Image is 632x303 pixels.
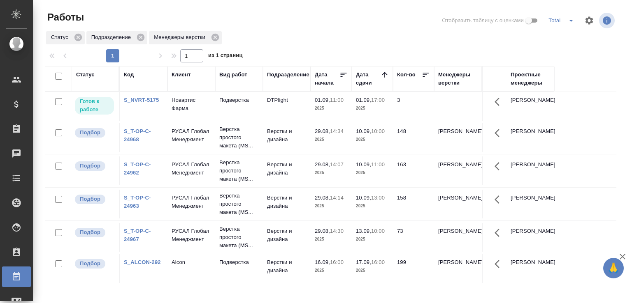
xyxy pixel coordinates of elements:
td: [PERSON_NAME] [507,190,554,218]
div: Можно подбирать исполнителей [74,227,115,238]
p: Верстка простого макета (MS... [219,158,259,183]
td: Верстки и дизайна [263,123,311,152]
p: 13.09, [356,228,371,234]
p: 10.09, [356,128,371,134]
span: Посмотреть информацию [599,13,616,28]
p: 2025 [356,266,389,275]
p: 14:30 [330,228,344,234]
p: Готов к работе [80,97,109,114]
p: Подбор [80,195,100,203]
td: [PERSON_NAME] [507,254,554,283]
p: Подбор [80,259,100,268]
p: 2025 [356,169,389,177]
p: 11:00 [371,161,385,168]
p: 13:00 [371,195,385,201]
p: 10.09, [356,195,371,201]
p: 2025 [315,266,348,275]
p: 2025 [356,104,389,112]
p: 14:07 [330,161,344,168]
p: 11:00 [330,97,344,103]
span: 🙏 [606,259,620,277]
p: Подверстка [219,96,259,104]
p: РУСАЛ Глобал Менеджмент [172,161,211,177]
div: Дата сдачи [356,71,381,87]
button: 🙏 [603,258,624,278]
p: РУСАЛ Глобал Менеджмент [172,194,211,210]
div: Исполнитель может приступить к работе [74,96,115,115]
p: 01.09, [356,97,371,103]
p: Подбор [80,228,100,236]
p: 10:00 [371,128,385,134]
div: Можно подбирать исполнителей [74,161,115,172]
div: Подразделение [267,71,309,79]
p: [PERSON_NAME] [438,127,478,135]
td: [PERSON_NAME] [507,156,554,185]
div: Код [124,71,134,79]
p: [PERSON_NAME] [438,227,478,235]
p: 01.09, [315,97,330,103]
div: Проектные менеджеры [511,71,550,87]
div: Клиент [172,71,191,79]
span: Настроить таблицу [579,11,599,30]
p: Новартис Фарма [172,96,211,112]
div: Можно подбирать исполнителей [74,258,115,269]
p: РУСАЛ Глобал Менеджмент [172,127,211,144]
p: Верстка простого макета (MS... [219,192,259,216]
p: 16:00 [371,259,385,265]
p: 14:34 [330,128,344,134]
button: Здесь прячутся важные кнопки [490,92,509,112]
p: 29.08, [315,195,330,201]
p: Подбор [80,162,100,170]
div: split button [546,14,579,27]
div: Вид работ [219,71,247,79]
td: [PERSON_NAME] [507,92,554,121]
td: 73 [393,223,434,252]
p: 2025 [315,169,348,177]
p: 2025 [315,202,348,210]
p: Подбор [80,129,100,137]
button: Здесь прячутся важные кнопки [490,254,509,274]
button: Здесь прячутся важные кнопки [490,123,509,143]
p: Подверстка [219,258,259,266]
div: Статус [46,31,85,44]
td: Верстки и дизайна [263,223,311,252]
td: 163 [393,156,434,185]
p: 17.09, [356,259,371,265]
a: S_T-OP-C-24967 [124,228,151,242]
p: 10.09, [356,161,371,168]
p: Alcon [172,258,211,266]
p: 2025 [315,135,348,144]
td: 158 [393,190,434,218]
p: 2025 [356,202,389,210]
p: 14:14 [330,195,344,201]
td: Верстки и дизайна [263,254,311,283]
td: Верстки и дизайна [263,156,311,185]
div: Менеджеры верстки [149,31,222,44]
p: 2025 [356,235,389,243]
p: Верстка простого макета (MS... [219,225,259,250]
p: 2025 [356,135,389,144]
span: из 1 страниц [208,50,243,62]
div: Статус [76,71,95,79]
button: Здесь прячутся важные кнопки [490,223,509,243]
button: Здесь прячутся важные кнопки [490,156,509,176]
div: Подразделение [86,31,147,44]
td: [PERSON_NAME] [507,123,554,152]
div: Можно подбирать исполнителей [74,127,115,138]
p: [PERSON_NAME] [438,258,478,266]
td: 3 [393,92,434,121]
div: Дата начала [315,71,339,87]
a: S_T-OP-C-24968 [124,128,151,142]
a: S_T-OP-C-24962 [124,161,151,176]
p: 2025 [315,104,348,112]
p: 29.08, [315,128,330,134]
p: 2025 [315,235,348,243]
p: [PERSON_NAME] [438,194,478,202]
td: [PERSON_NAME] [507,223,554,252]
p: 29.08, [315,228,330,234]
p: 29.08, [315,161,330,168]
span: Работы [45,11,84,24]
td: DTPlight [263,92,311,121]
p: РУСАЛ Глобал Менеджмент [172,227,211,243]
td: Верстки и дизайна [263,190,311,218]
